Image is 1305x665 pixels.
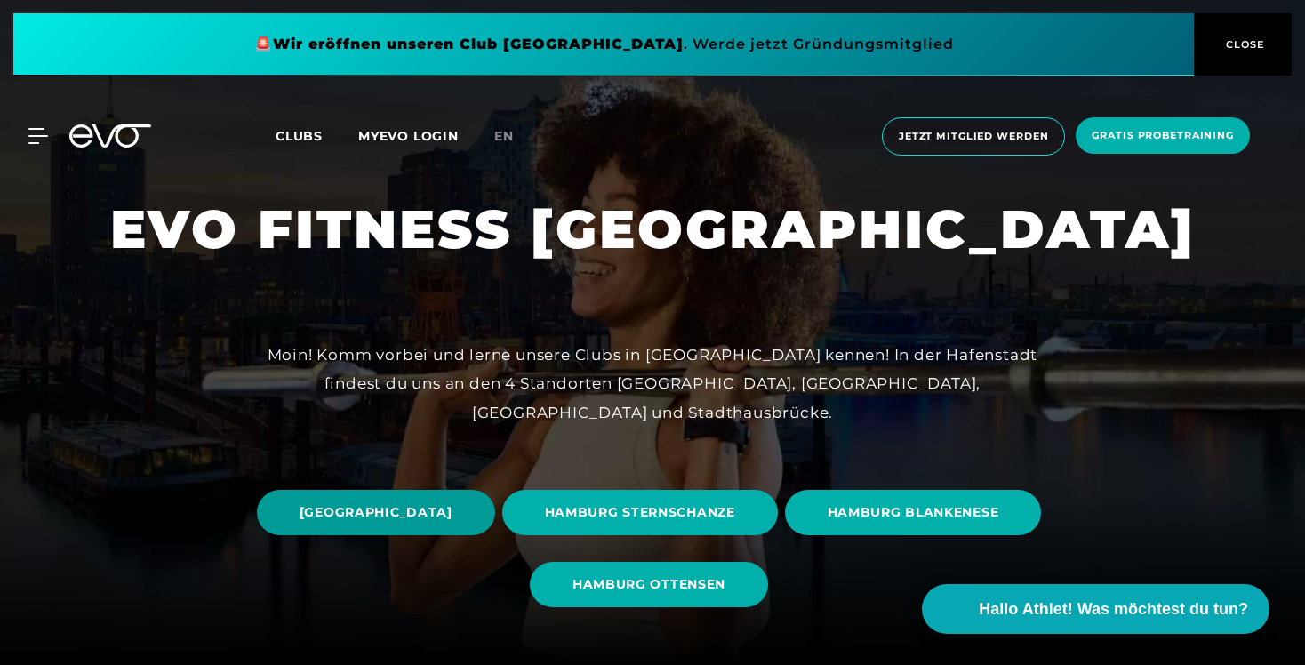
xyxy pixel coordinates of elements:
h1: EVO FITNESS [GEOGRAPHIC_DATA] [110,195,1196,264]
a: Gratis Probetraining [1070,117,1255,156]
a: MYEVO LOGIN [358,128,459,144]
button: CLOSE [1194,13,1292,76]
span: HAMBURG STERNSCHANZE [545,503,735,522]
span: Jetzt Mitglied werden [899,129,1048,144]
span: Hallo Athlet! Was möchtest du tun? [979,597,1248,621]
span: [GEOGRAPHIC_DATA] [300,503,452,522]
span: HAMBURG OTTENSEN [572,575,725,594]
span: CLOSE [1221,36,1265,52]
a: Clubs [276,127,358,144]
a: Jetzt Mitglied werden [877,117,1070,156]
span: Clubs [276,128,323,144]
a: HAMBURG STERNSCHANZE [502,477,785,549]
a: HAMBURG BLANKENESE [785,477,1049,549]
a: HAMBURG OTTENSEN [530,549,775,621]
span: en [494,128,514,144]
span: Gratis Probetraining [1092,128,1234,143]
a: [GEOGRAPHIC_DATA] [257,477,502,549]
div: Moin! Komm vorbei und lerne unsere Clubs in [GEOGRAPHIC_DATA] kennen! In der Hafenstadt findest d... [252,341,1053,427]
span: HAMBURG BLANKENESE [828,503,999,522]
a: en [494,126,535,147]
button: Hallo Athlet! Was möchtest du tun? [922,584,1269,634]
